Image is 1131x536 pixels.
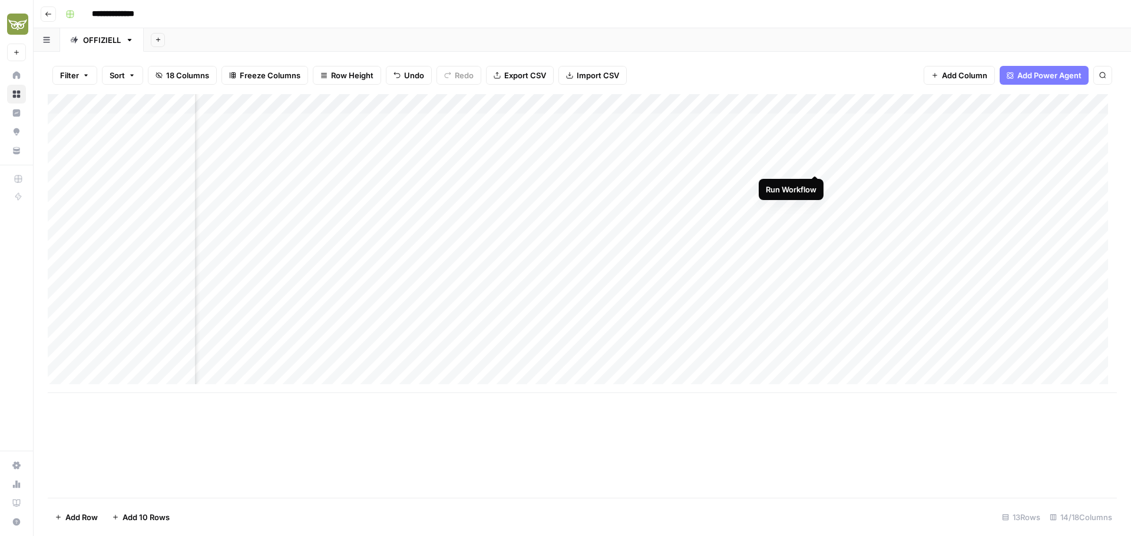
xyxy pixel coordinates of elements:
[83,34,121,46] div: OFFIZIELL
[997,508,1045,527] div: 13 Rows
[942,69,987,81] span: Add Column
[486,66,554,85] button: Export CSV
[331,69,373,81] span: Row Height
[60,28,144,52] a: OFFIZIELL
[7,122,26,141] a: Opportunities
[577,69,619,81] span: Import CSV
[7,104,26,122] a: Insights
[105,508,177,527] button: Add 10 Rows
[110,69,125,81] span: Sort
[102,66,143,85] button: Sort
[558,66,627,85] button: Import CSV
[7,456,26,475] a: Settings
[404,69,424,81] span: Undo
[1000,66,1089,85] button: Add Power Agent
[48,508,105,527] button: Add Row
[60,69,79,81] span: Filter
[455,69,474,81] span: Redo
[924,66,995,85] button: Add Column
[1045,508,1117,527] div: 14/18 Columns
[7,141,26,160] a: Your Data
[1017,69,1082,81] span: Add Power Agent
[7,512,26,531] button: Help + Support
[221,66,308,85] button: Freeze Columns
[504,69,546,81] span: Export CSV
[7,9,26,39] button: Workspace: Evergreen Media
[148,66,217,85] button: 18 Columns
[7,14,28,35] img: Evergreen Media Logo
[123,511,170,523] span: Add 10 Rows
[766,184,816,195] div: Run Workflow
[313,66,381,85] button: Row Height
[166,69,209,81] span: 18 Columns
[7,85,26,104] a: Browse
[436,66,481,85] button: Redo
[7,66,26,85] a: Home
[7,494,26,512] a: Learning Hub
[7,475,26,494] a: Usage
[386,66,432,85] button: Undo
[240,69,300,81] span: Freeze Columns
[52,66,97,85] button: Filter
[65,511,98,523] span: Add Row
